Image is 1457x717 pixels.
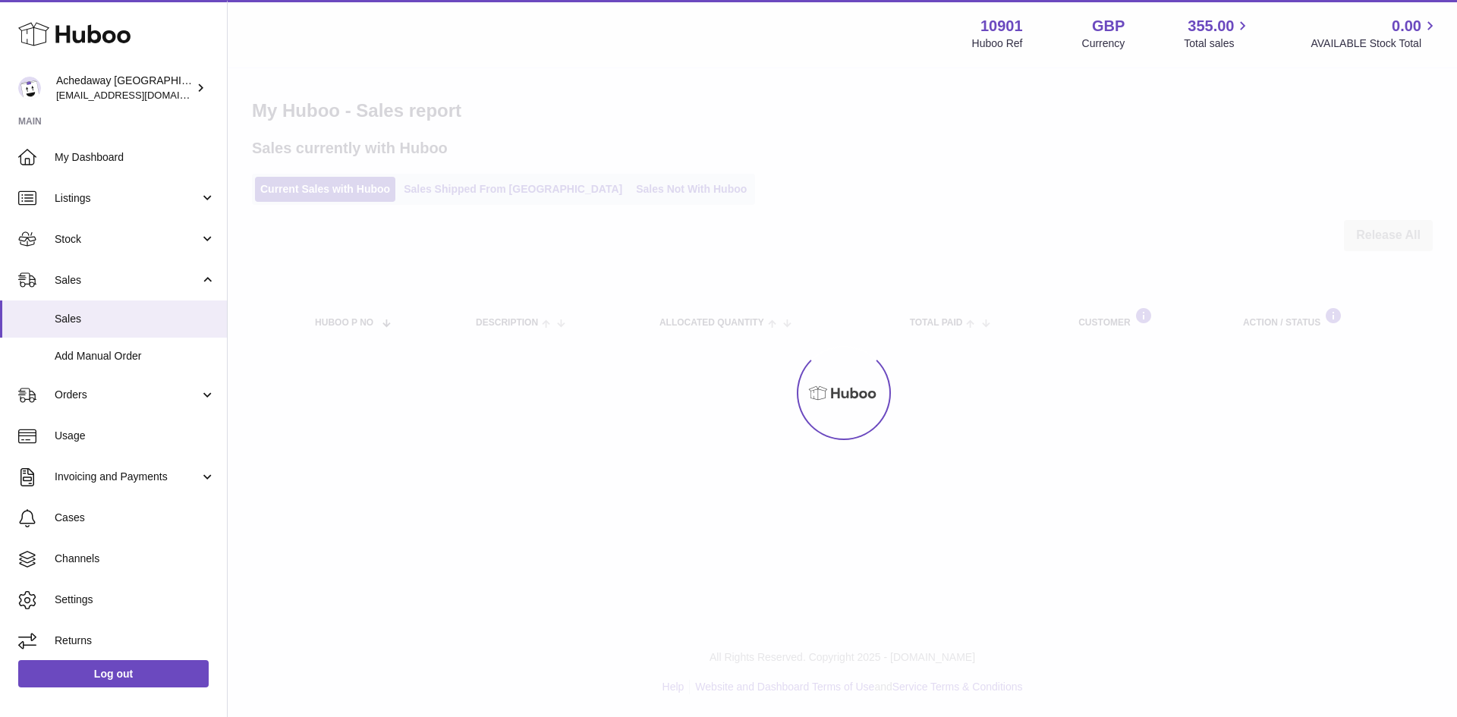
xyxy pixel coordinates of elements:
[1188,16,1234,36] span: 355.00
[1092,16,1125,36] strong: GBP
[55,593,216,607] span: Settings
[55,634,216,648] span: Returns
[1311,36,1439,51] span: AVAILABLE Stock Total
[55,150,216,165] span: My Dashboard
[18,77,41,99] img: admin@newpb.co.uk
[55,349,216,363] span: Add Manual Order
[980,16,1023,36] strong: 10901
[55,429,216,443] span: Usage
[18,660,209,687] a: Log out
[55,191,200,206] span: Listings
[55,552,216,566] span: Channels
[55,232,200,247] span: Stock
[56,74,193,102] div: Achedaway [GEOGRAPHIC_DATA]
[55,511,216,525] span: Cases
[55,312,216,326] span: Sales
[1184,16,1251,51] a: 355.00 Total sales
[1311,16,1439,51] a: 0.00 AVAILABLE Stock Total
[55,273,200,288] span: Sales
[55,388,200,402] span: Orders
[1392,16,1421,36] span: 0.00
[1184,36,1251,51] span: Total sales
[56,89,223,101] span: [EMAIL_ADDRESS][DOMAIN_NAME]
[55,470,200,484] span: Invoicing and Payments
[1082,36,1125,51] div: Currency
[972,36,1023,51] div: Huboo Ref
